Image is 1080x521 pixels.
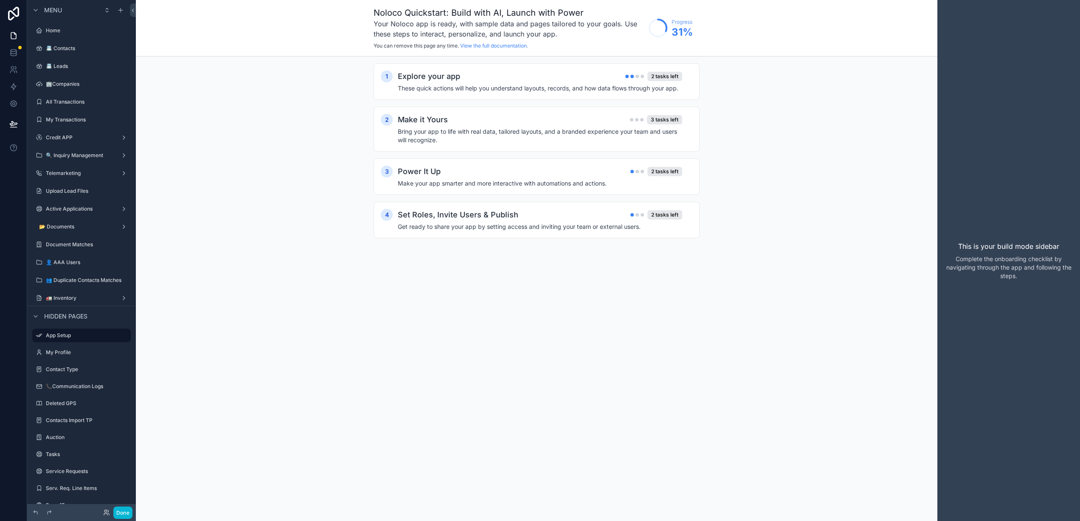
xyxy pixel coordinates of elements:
p: Complete the onboarding checklist by navigating through the app and following the steps. [944,255,1073,280]
label: 📇 Contacts [46,45,129,52]
a: 📇 Contacts [32,42,131,55]
div: 1 [381,70,393,82]
a: Contact Type [32,363,131,376]
label: 📇 Leads [46,63,129,70]
a: Upload Lead Files [32,184,131,198]
div: 3 tasks left [647,115,682,124]
label: 👥 Duplicate Contacts Matches [46,277,129,284]
div: 3 [381,166,393,177]
label: Tasks [46,451,129,458]
label: 📂 Documents [39,223,117,230]
a: Deleted GPS [32,397,131,410]
label: App Setup [46,332,126,339]
h2: Make it Yours [398,114,448,126]
h4: These quick actions will help you understand layouts, records, and how data flows through your app. [398,84,682,93]
a: 📞Communication Logs [32,380,131,393]
a: App Setup [32,329,131,342]
label: Active Applications [46,206,117,212]
a: Credit APP [32,131,131,144]
div: 4 [381,209,393,221]
div: 2 [381,114,393,126]
a: Telemarketing [32,166,131,180]
a: 🚛 Inventory [32,291,131,305]
a: View the full documentation. [460,42,528,49]
label: Telemarketing [46,170,117,177]
label: My Transactions [46,116,129,123]
label: My Profile [46,349,129,356]
label: 👤 AAA Users [46,259,129,266]
h2: Set Roles, Invite Users & Publish [398,209,518,221]
label: Document Matches [46,241,129,248]
a: 👤 AAA Users [32,256,131,269]
div: 2 tasks left [647,167,682,176]
a: Service Requests [32,465,131,478]
label: Contacts Import TP [46,417,129,424]
label: All Transactions [46,99,129,105]
h4: Get ready to share your app by setting access and inviting your team or external users. [398,222,682,231]
label: 🔍 Inquiry Management [46,152,117,159]
h2: Explore your app [398,70,460,82]
div: scrollable content [136,56,937,262]
label: 🏢Companies [46,81,129,87]
a: Document Matches [32,238,131,251]
label: Page 17 [46,502,129,509]
h2: Power It Up [398,166,441,177]
a: 🏢Companies [32,77,131,91]
label: Serv. Req. Line Items [46,485,129,492]
h4: Make your app smarter and more interactive with automations and actions. [398,179,682,188]
a: 👥 Duplicate Contacts Matches [32,273,131,287]
h3: Your Noloco app is ready, with sample data and pages tailored to your goals. Use these steps to i... [374,19,644,39]
a: My Transactions [32,113,131,127]
span: You can remove this page any time. [374,42,459,49]
a: Contacts Import TP [32,414,131,427]
label: Upload Lead Files [46,188,129,194]
span: Menu [44,6,62,14]
a: My Profile [32,346,131,359]
label: 🚛 Inventory [46,295,117,301]
span: Progress [672,19,693,25]
a: 📂 Documents [32,220,131,234]
div: 2 tasks left [647,72,682,81]
span: 31 % [672,25,693,39]
a: 📇 Leads [32,59,131,73]
a: Serv. Req. Line Items [32,482,131,495]
a: Home [32,24,131,37]
h1: Noloco Quickstart: Build with AI, Launch with Power [374,7,644,19]
label: 📞Communication Logs [46,383,129,390]
span: Hidden pages [44,312,87,321]
label: Deleted GPS [46,400,129,407]
a: All Transactions [32,95,131,109]
a: Active Applications [32,202,131,216]
button: Done [113,507,132,519]
label: Home [46,27,129,34]
label: Contact Type [46,366,129,373]
a: Page 17 [32,498,131,512]
label: Service Requests [46,468,129,475]
a: Tasks [32,448,131,461]
a: Auction [32,431,131,444]
h4: Bring your app to life with real data, tailored layouts, and a branded experience your team and u... [398,127,682,144]
p: This is your build mode sidebar [958,241,1059,251]
label: Auction [46,434,129,441]
a: 🔍 Inquiry Management [32,149,131,162]
label: Credit APP [46,134,117,141]
div: 2 tasks left [647,210,682,220]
